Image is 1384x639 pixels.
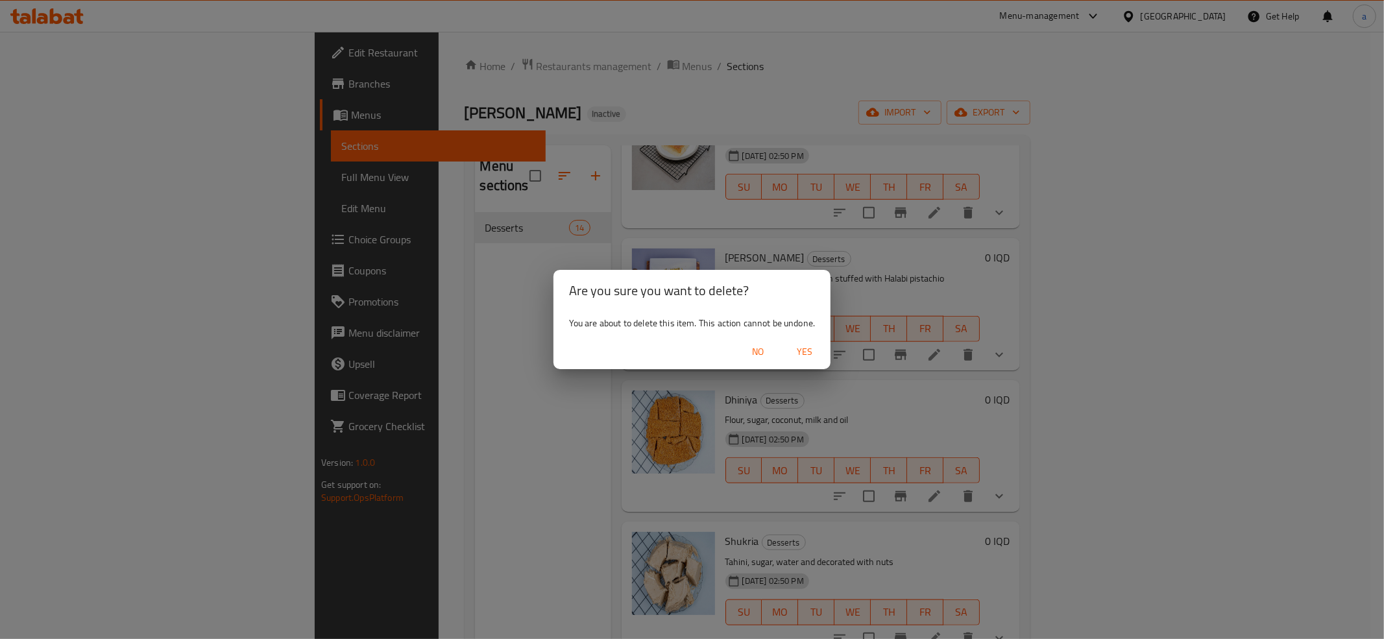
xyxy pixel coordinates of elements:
div: You are about to delete this item. This action cannot be undone. [553,311,831,335]
button: No [737,340,779,364]
span: Yes [789,344,820,360]
h2: Are you sure you want to delete? [569,280,816,301]
button: Yes [784,340,825,364]
span: No [742,344,773,360]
